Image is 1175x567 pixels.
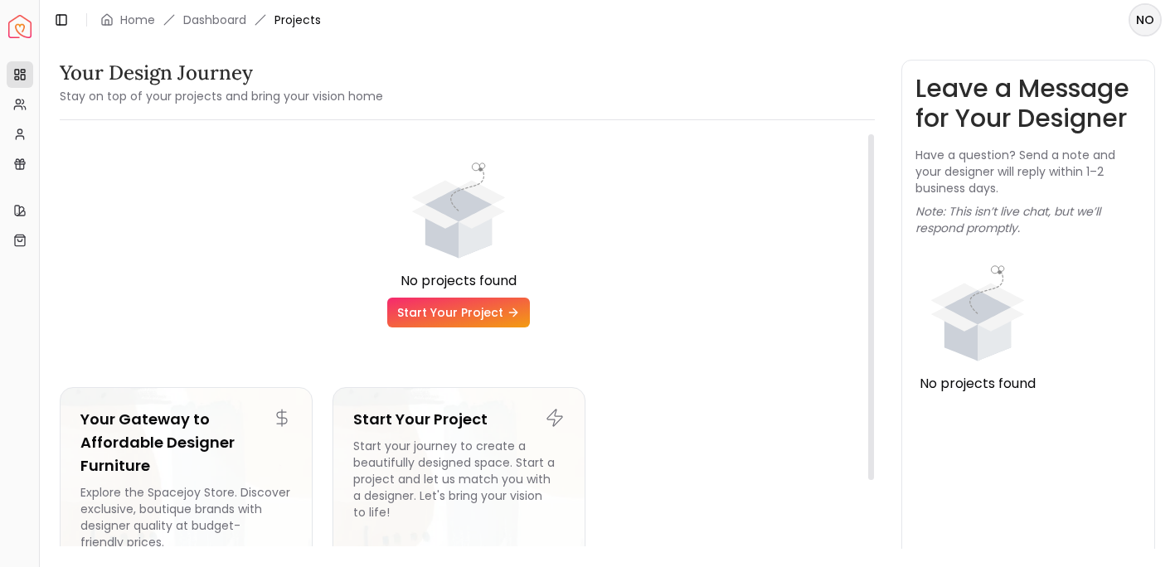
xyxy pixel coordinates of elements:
[60,88,383,104] small: Stay on top of your projects and bring your vision home
[8,15,32,38] img: Spacejoy Logo
[60,271,858,291] div: No projects found
[915,74,1141,133] h3: Leave a Message for Your Designer
[915,203,1141,236] p: Note: This isn’t live chat, but we’ll respond promptly.
[274,12,321,28] span: Projects
[915,147,1141,196] p: Have a question? Send a note and your designer will reply within 1–2 business days.
[120,12,155,28] a: Home
[1130,5,1160,35] span: NO
[100,12,321,28] nav: breadcrumb
[183,12,246,28] a: Dashboard
[8,15,32,38] a: Spacejoy
[396,147,521,271] div: animation
[353,438,565,550] div: Start your journey to create a beautifully designed space. Start a project and let us match you w...
[60,60,383,86] h3: Your Design Journey
[915,374,1040,394] div: No projects found
[353,408,565,431] h5: Start Your Project
[915,250,1040,374] div: animation
[1129,3,1162,36] button: NO
[80,408,292,477] h5: Your Gateway to Affordable Designer Furniture
[80,484,292,550] div: Explore the Spacejoy Store. Discover exclusive, boutique brands with designer quality at budget-f...
[387,298,530,327] a: Start Your Project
